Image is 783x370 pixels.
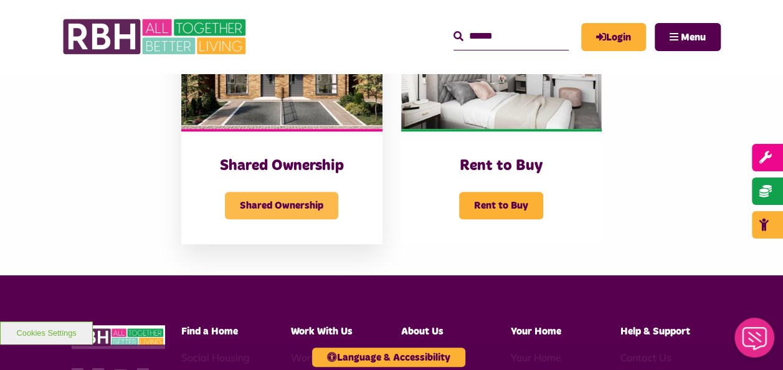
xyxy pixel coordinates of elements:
img: RBH [62,12,249,61]
a: Shared Ownership Shared Ownership [181,4,382,244]
span: Work With Us [291,326,353,336]
span: Menu [681,32,706,42]
h3: Shared Ownership [206,156,357,176]
span: Shared Ownership [225,192,338,219]
a: MyRBH [581,23,646,51]
span: Your Home [511,326,561,336]
h3: Rent to Buy [426,156,577,176]
span: Find a Home [181,326,238,336]
img: RBH [72,325,165,349]
span: Rent to Buy [459,192,543,219]
a: Rent to Buy Rent to Buy [401,4,602,244]
iframe: Netcall Web Assistant for live chat [727,314,783,370]
span: Help & Support [620,326,690,336]
button: Navigation [655,23,721,51]
input: Search [453,23,569,50]
button: Language & Accessibility [312,348,465,367]
span: About Us [401,326,443,336]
